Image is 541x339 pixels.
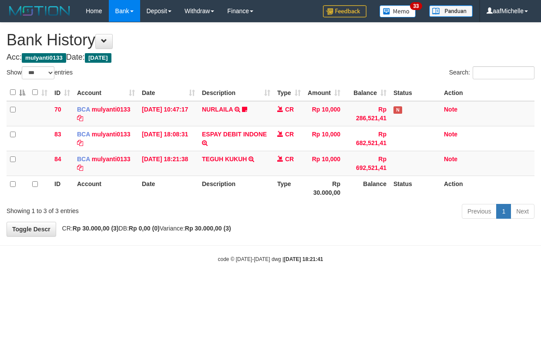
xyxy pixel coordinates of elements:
[304,126,344,151] td: Rp 10,000
[440,84,534,101] th: Action
[473,66,534,79] input: Search:
[138,151,198,176] td: [DATE] 18:21:38
[304,176,344,200] th: Rp 30.000,00
[429,5,473,17] img: panduan.png
[92,106,131,113] a: mulyanti0133
[218,256,323,262] small: code © [DATE]-[DATE] dwg |
[462,204,497,219] a: Previous
[185,225,231,232] strong: Rp 30.000,00 (3)
[344,84,390,101] th: Balance: activate to sort column ascending
[51,84,74,101] th: ID: activate to sort column ascending
[449,66,534,79] label: Search:
[7,66,73,79] label: Show entries
[390,84,440,101] th: Status
[73,225,119,232] strong: Rp 30.000,00 (3)
[202,156,247,163] a: TEGUH KUKUH
[344,126,390,151] td: Rp 682,521,41
[22,66,54,79] select: Showentries
[85,53,111,63] span: [DATE]
[304,101,344,126] td: Rp 10,000
[54,131,61,138] span: 83
[304,151,344,176] td: Rp 10,000
[274,84,304,101] th: Type: activate to sort column ascending
[323,5,366,17] img: Feedback.jpg
[390,176,440,200] th: Status
[202,131,267,138] a: ESPAY DEBIT INDONE
[77,106,90,113] span: BCA
[410,2,422,10] span: 33
[496,204,511,219] a: 1
[22,53,66,63] span: mulyanti0133
[77,156,90,163] span: BCA
[7,222,56,237] a: Toggle Descr
[92,131,131,138] a: mulyanti0133
[344,151,390,176] td: Rp 692,521,41
[304,84,344,101] th: Amount: activate to sort column ascending
[54,106,61,113] span: 70
[202,106,233,113] a: NURLAILA
[7,84,29,101] th: : activate to sort column descending
[77,139,83,146] a: Copy mulyanti0133 to clipboard
[74,176,138,200] th: Account
[444,156,457,163] a: Note
[54,156,61,163] span: 84
[344,101,390,126] td: Rp 286,521,41
[7,203,219,215] div: Showing 1 to 3 of 3 entries
[285,156,294,163] span: CR
[511,204,534,219] a: Next
[198,84,274,101] th: Description: activate to sort column ascending
[440,176,534,200] th: Action
[7,31,534,49] h1: Bank History
[444,131,457,138] a: Note
[344,176,390,200] th: Balance
[284,256,323,262] strong: [DATE] 18:21:41
[77,115,83,122] a: Copy mulyanti0133 to clipboard
[274,176,304,200] th: Type
[7,53,534,62] h4: Acc: Date:
[380,5,416,17] img: Button%20Memo.svg
[51,176,74,200] th: ID
[29,84,51,101] th: : activate to sort column ascending
[77,164,83,171] a: Copy mulyanti0133 to clipboard
[129,225,160,232] strong: Rp 0,00 (0)
[58,225,231,232] span: CR: DB: Variance:
[92,156,131,163] a: mulyanti0133
[138,84,198,101] th: Date: activate to sort column ascending
[77,131,90,138] span: BCA
[444,106,457,113] a: Note
[138,126,198,151] td: [DATE] 18:08:31
[138,101,198,126] td: [DATE] 10:47:17
[285,106,294,113] span: CR
[7,4,73,17] img: MOTION_logo.png
[138,176,198,200] th: Date
[198,176,274,200] th: Description
[285,131,294,138] span: CR
[393,106,402,114] span: Has Note
[74,84,138,101] th: Account: activate to sort column ascending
